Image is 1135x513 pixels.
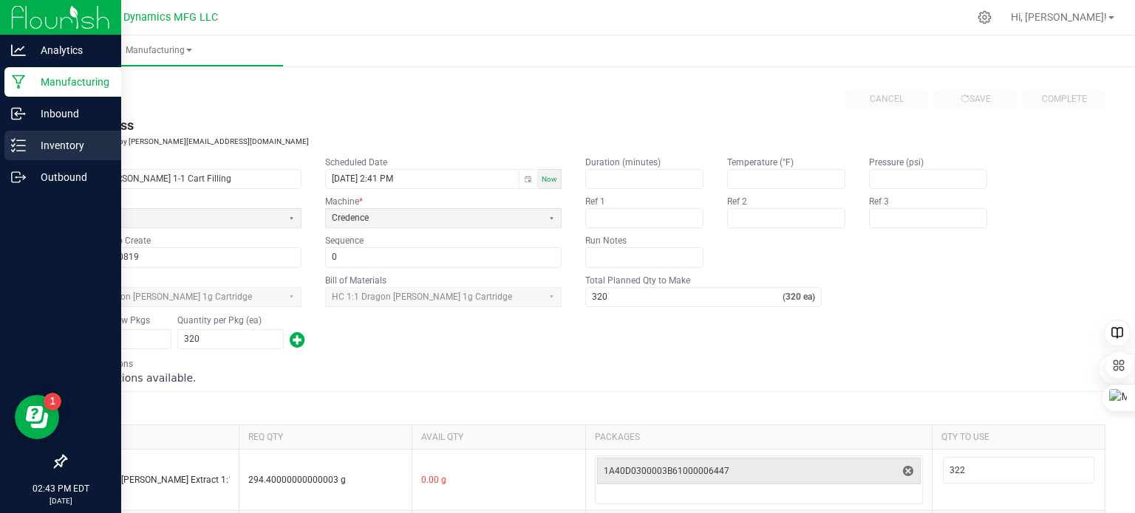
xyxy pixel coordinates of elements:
[35,35,283,66] a: Manufacturing
[15,395,59,439] iframe: Resource center
[92,136,309,147] td: [DATE] by [PERSON_NAME][EMAIL_ADDRESS][DOMAIN_NAME]
[899,462,917,480] span: delete
[26,105,115,123] p: Inbound
[869,196,889,207] label: Ref 3
[585,235,627,246] kendo-label: Run Notes
[72,212,276,224] span: 510
[66,424,239,449] th: ITEM
[585,196,605,207] kendo-label: Ref 1
[412,449,586,510] td: 0.00 g
[11,43,26,58] inline-svg: Analytics
[325,235,364,246] kendo-label: Sequence
[177,314,284,326] kendo-label: Quantity per Pkg (ea)
[325,157,387,168] kendo-label: Scheduled Date
[239,424,412,449] th: REQ QTY
[282,209,301,227] button: Select
[44,393,61,410] iframe: Resource center unread badge
[412,424,586,449] th: AVAIL QTY
[35,44,283,57] span: Manufacturing
[7,495,115,506] p: [DATE]
[26,168,115,186] p: Outbound
[727,196,747,207] kendo-label: Ref 2
[26,41,115,59] p: Analytics
[727,157,794,168] kendo-label: Temperature (°F)
[83,11,218,24] span: Modern Dynamics MFG LLC
[783,291,821,303] strong: (320 ea)
[932,424,1105,449] th: QTY TO USE
[11,75,26,89] inline-svg: Manufacturing
[542,175,557,183] span: Now
[604,465,896,477] span: 1A40D0300003B61000006447
[65,398,1105,419] h3: Inputs
[11,138,26,153] inline-svg: Inventory
[7,482,115,495] p: 02:43 PM EDT
[869,156,924,168] label: Pressure (psi)
[26,73,115,91] p: Manufacturing
[11,106,26,121] inline-svg: Inbound
[65,115,1105,136] h3: In Progress
[585,157,661,168] kendo-label: Duration (minutes)
[332,212,536,224] span: Credence
[26,137,115,154] p: Inventory
[325,196,363,207] kendo-label: Machine
[975,10,994,24] div: Manage settings
[585,275,690,286] label: Total Planned Qty to Make
[239,449,412,510] td: 294.40000000000003 g
[11,170,26,185] inline-svg: Outbound
[585,424,932,449] th: PACKAGES
[542,209,561,227] button: Select
[1011,11,1107,23] span: Hi, [PERSON_NAME]!
[519,170,537,188] button: Toggle popup
[65,372,197,384] span: No instructions available.
[325,275,386,286] label: Bill of Materials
